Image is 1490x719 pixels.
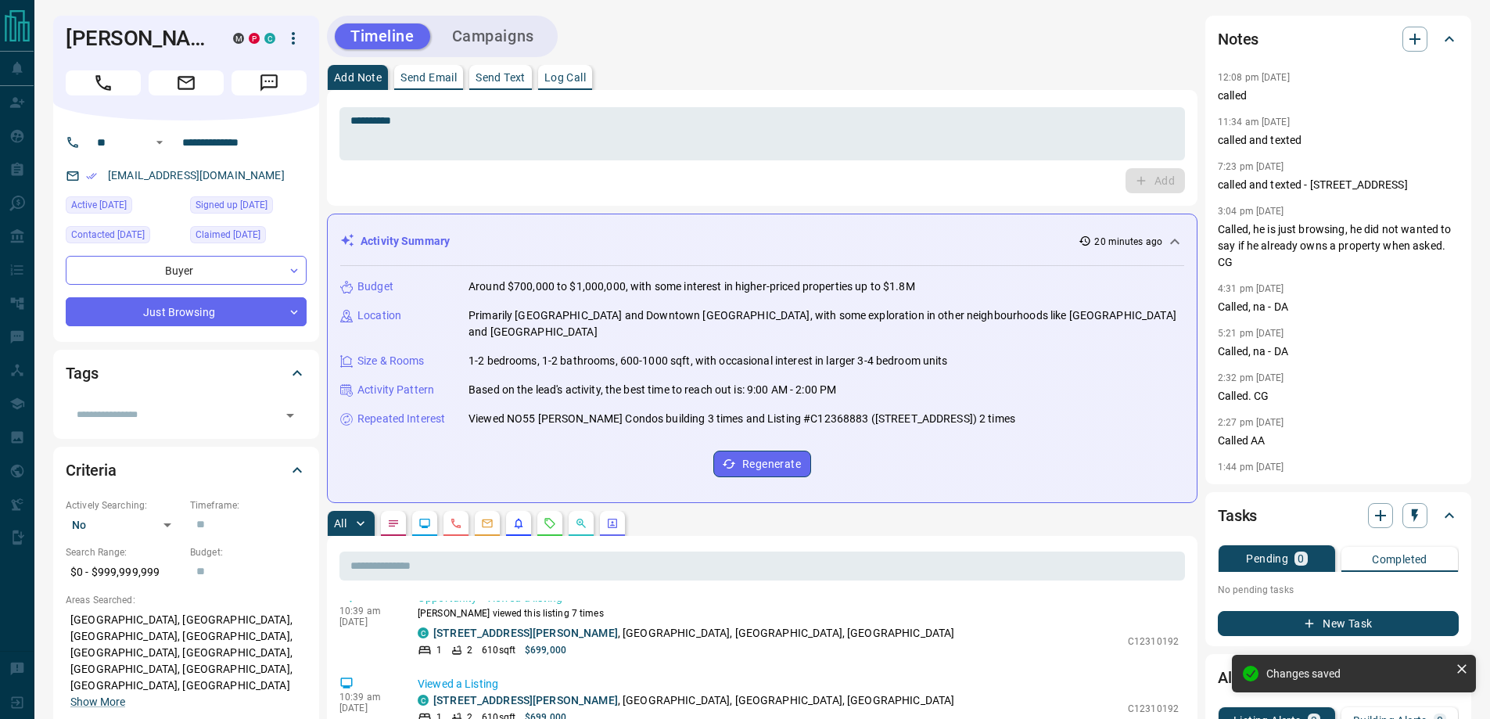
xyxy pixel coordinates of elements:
div: Sat Jun 24 2023 [190,226,307,248]
p: Called AA [1218,433,1459,449]
p: All [334,518,346,529]
svg: Emails [481,517,494,530]
p: , [GEOGRAPHIC_DATA], [GEOGRAPHIC_DATA], [GEOGRAPHIC_DATA] [433,625,954,642]
svg: Email Verified [86,171,97,182]
p: called and texted - [STREET_ADDRESS] [1218,177,1459,193]
h2: Tags [66,361,98,386]
div: Fri Jul 18 2025 [66,226,182,248]
p: [PERSON_NAME] viewed this listing 7 times [418,606,1179,620]
h2: Notes [1218,27,1258,52]
div: Just Browsing [66,297,307,326]
button: Timeline [335,23,430,49]
p: 5:21 pm [DATE] [1218,328,1284,339]
div: Changes saved [1266,667,1449,680]
span: Email [149,70,224,95]
p: 0 [1298,553,1304,564]
svg: Listing Alerts [512,517,525,530]
div: Criteria [66,451,307,489]
p: 2 [467,643,472,657]
svg: Requests [544,517,556,530]
p: Search Range: [66,545,182,559]
p: Around $700,000 to $1,000,000, with some interest in higher-priced properties up to $1.8M [469,279,915,295]
p: 10:39 am [339,692,394,703]
div: condos.ca [264,33,275,44]
div: Mon Oct 14 2019 [190,196,307,218]
p: [DATE] [339,703,394,714]
p: $0 - $999,999,999 [66,559,182,585]
div: condos.ca [418,627,429,638]
p: 11:34 am [DATE] [1218,117,1290,128]
p: Called, na - DA [1218,343,1459,360]
a: [STREET_ADDRESS][PERSON_NAME] [433,694,618,706]
p: 10:39 am [339,606,394,617]
div: condos.ca [418,695,429,706]
div: No [66,512,182,537]
p: Called, na - DA [1218,299,1459,315]
button: New Task [1218,611,1459,636]
div: property.ca [249,33,260,44]
span: Active [DATE] [71,197,127,213]
span: Signed up [DATE] [196,197,267,213]
p: Called. CG [1218,388,1459,404]
p: 610 sqft [482,643,515,657]
p: 1:44 pm [DATE] [1218,462,1284,473]
p: Viewed NO55 [PERSON_NAME] Condos building 3 times and Listing #C12368883 ([STREET_ADDRESS]) 2 times [469,411,1015,427]
p: 1-2 bedrooms, 1-2 bathrooms, 600-1000 sqft, with occasional interest in larger 3-4 bedroom units [469,353,948,369]
div: Fri Sep 12 2025 [66,196,182,218]
button: Campaigns [436,23,550,49]
p: C12310192 [1128,635,1179,649]
p: $699,000 [525,643,566,657]
p: Send Email [400,72,457,83]
p: Primarily [GEOGRAPHIC_DATA] and Downtown [GEOGRAPHIC_DATA], with some exploration in other neighb... [469,307,1184,340]
svg: Agent Actions [606,517,619,530]
div: Activity Summary20 minutes ago [340,227,1184,256]
button: Open [279,404,301,426]
p: 3:04 pm [DATE] [1218,206,1284,217]
button: Show More [70,694,125,710]
p: Log Call [544,72,586,83]
p: Actively Searching: [66,498,182,512]
p: Based on the lead's activity, the best time to reach out is: 9:00 AM - 2:00 PM [469,382,836,398]
p: 2:27 pm [DATE] [1218,417,1284,428]
p: Budget [357,279,393,295]
p: 2:32 pm [DATE] [1218,372,1284,383]
p: Called, he is just browsing, he did not wanted to say if he already owns a property when asked. CG [1218,221,1459,271]
p: Activity Pattern [357,382,434,398]
div: mrloft.ca [233,33,244,44]
p: , [GEOGRAPHIC_DATA], [GEOGRAPHIC_DATA], [GEOGRAPHIC_DATA] [433,692,954,709]
h2: Tasks [1218,503,1257,528]
p: Repeated Interest [357,411,445,427]
svg: Notes [387,517,400,530]
div: Alerts [1218,659,1459,696]
p: Completed [1372,554,1427,565]
svg: Calls [450,517,462,530]
p: Viewed a Listing [418,676,1179,692]
p: Areas Searched: [66,593,307,607]
p: Size & Rooms [357,353,425,369]
button: Regenerate [713,451,811,477]
a: [EMAIL_ADDRESS][DOMAIN_NAME] [108,169,285,182]
span: Message [232,70,307,95]
div: Notes [1218,20,1459,58]
p: called and texted [1218,132,1459,149]
p: 1 [436,643,442,657]
p: Activity Summary [361,233,450,250]
div: Buyer [66,256,307,285]
h2: Criteria [66,458,117,483]
p: 7:23 pm [DATE] [1218,161,1284,172]
p: Pending [1246,553,1288,564]
a: [STREET_ADDRESS][PERSON_NAME] [433,627,618,639]
span: Claimed [DATE] [196,227,260,243]
p: [GEOGRAPHIC_DATA], [GEOGRAPHIC_DATA], [GEOGRAPHIC_DATA], [GEOGRAPHIC_DATA], [GEOGRAPHIC_DATA], [G... [66,607,307,715]
div: Tasks [1218,497,1459,534]
p: Add Note [334,72,382,83]
h1: [PERSON_NAME] [66,26,210,51]
p: [DATE] [339,617,394,627]
p: called [1218,88,1459,104]
p: Budget: [190,545,307,559]
span: Call [66,70,141,95]
p: Location [357,307,401,324]
svg: Lead Browsing Activity [418,517,431,530]
svg: Opportunities [575,517,587,530]
div: Tags [66,354,307,392]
